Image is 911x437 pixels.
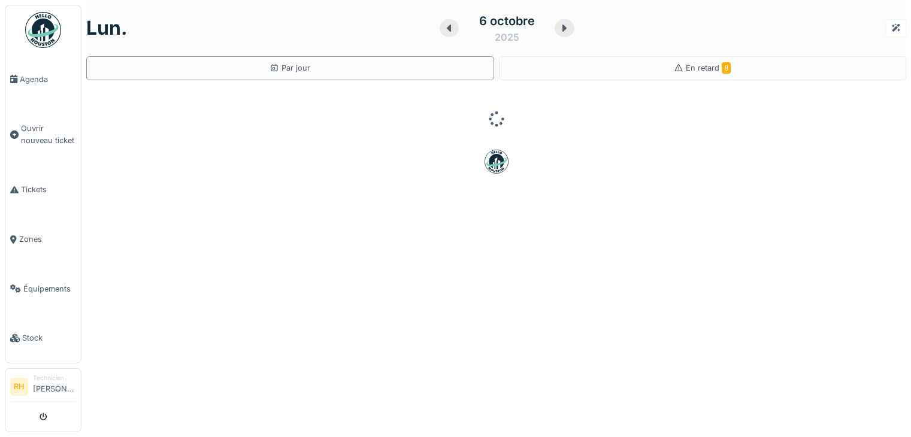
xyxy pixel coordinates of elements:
[23,283,76,295] span: Équipements
[722,62,731,74] span: 8
[5,104,81,165] a: Ouvrir nouveau ticket
[10,374,76,402] a: RH Technicien[PERSON_NAME]
[33,374,76,399] li: [PERSON_NAME]
[5,54,81,104] a: Agenda
[21,123,76,145] span: Ouvrir nouveau ticket
[686,63,731,72] span: En retard
[479,12,535,30] div: 6 octobre
[20,74,76,85] span: Agenda
[5,214,81,264] a: Zones
[270,62,310,74] div: Par jour
[5,264,81,314] a: Équipements
[86,17,128,40] h1: lun.
[495,30,519,44] div: 2025
[21,184,76,195] span: Tickets
[5,314,81,363] a: Stock
[485,150,509,174] img: badge-BVDL4wpA.svg
[25,12,61,48] img: Badge_color-CXgf-gQk.svg
[5,165,81,215] a: Tickets
[33,374,76,383] div: Technicien
[19,233,76,245] span: Zones
[10,378,28,396] li: RH
[22,332,76,344] span: Stock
